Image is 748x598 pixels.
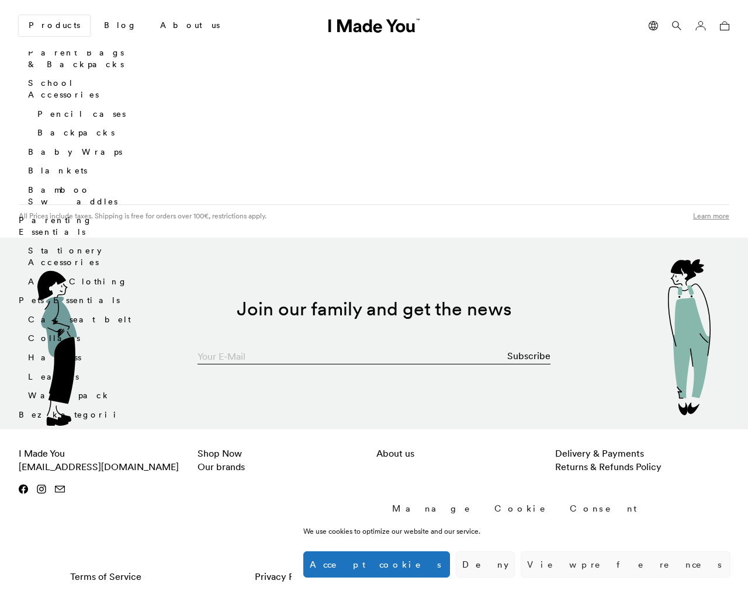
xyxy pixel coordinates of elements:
a: Shop Now [198,447,242,459]
a: Learn more [693,211,729,221]
a: About us [376,447,414,459]
a: Blog [95,16,146,36]
button: Subscribe [507,344,550,367]
h2: Join our family and get the news [62,298,686,320]
button: View preferences [521,551,730,578]
a: Adult Clothing [28,276,127,286]
a: Bamboo Swaddles [28,185,117,207]
a: Waist pack [28,390,111,401]
a: About us [151,16,229,36]
p: I Made You [19,447,193,474]
a: Delivery & Payments [555,447,644,459]
a: Collars [28,333,80,343]
a: Blankets [28,165,87,176]
div: We use cookies to optimize our website and our service. [303,526,557,537]
a: Backpacks [37,127,115,138]
a: Privacy Policy [198,564,372,589]
a: Baby Wraps [28,147,122,157]
a: Our brands [198,461,245,472]
a: Harness [28,352,81,363]
a: Bez kategorii [19,409,122,420]
div: Manage Cookie Consent [392,502,642,514]
a: Car seat belt [28,314,131,325]
button: Accept cookies [303,551,450,578]
a: Parent Bags & Backpacks [28,47,124,69]
a: [EMAIL_ADDRESS][DOMAIN_NAME] [19,461,179,472]
a: Pencil cases [37,108,126,119]
a: Leashes [28,371,79,381]
a: Stationery Accessories [28,245,102,267]
button: Deny [456,551,515,578]
a: Pets Essentials [19,295,120,305]
a: School Accessories [28,78,99,100]
a: Terms of Service [19,564,193,589]
a: Products [19,15,90,36]
a: Parenting Essentials [19,215,92,237]
p: All Prices include taxes. Shipping is free for orders over 100€, restrictions apply. [19,211,266,221]
a: Returns & Refunds Policy [555,461,662,472]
